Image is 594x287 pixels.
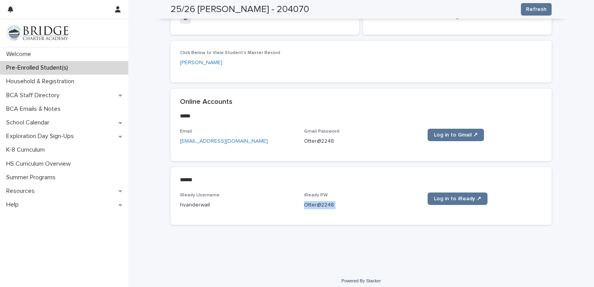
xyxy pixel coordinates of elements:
img: V1C1m3IdTEidaUdm9Hs0 [6,25,68,41]
p: BCA Staff Directory [3,92,66,99]
a: [EMAIL_ADDRESS][DOMAIN_NAME] [180,138,268,144]
p: Resources [3,187,41,195]
h2: Online Accounts [180,98,232,107]
span: Click Below to View Student's Master Record [180,51,280,55]
p: BCA Emails & Notes [3,105,67,113]
p: Otter@2248 [304,137,419,145]
a: Log in to Gmail ↗ [428,129,484,141]
a: Log in to iReady ↗ [428,192,487,205]
span: Log in to Gmail ↗ [434,132,478,138]
span: Gmail Password [304,129,339,134]
h2: 25/26 [PERSON_NAME] - 204070 [171,4,309,15]
p: Summer Programs [3,174,62,181]
span: Refresh [526,5,547,13]
span: Log in to iReady ↗ [434,196,481,201]
p: School Calendar [3,119,56,126]
span: iReady Username [180,193,220,198]
p: Household & Registration [3,78,80,85]
p: Welcome [3,51,37,58]
p: K-8 Curriculum [3,146,51,154]
p: hvanderwall [180,201,295,209]
p: Pre-Enrolled Student(s) [3,64,74,72]
p: Help [3,201,25,208]
a: Powered By Stacker [341,278,381,283]
span: Email [180,129,192,134]
a: [PERSON_NAME] [180,59,222,67]
p: Otter@2248 [304,201,419,209]
p: HS Curriculum Overview [3,160,77,168]
p: Exploration Day Sign-Ups [3,133,80,140]
span: iReady PW [304,193,328,198]
button: Refresh [521,3,552,16]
